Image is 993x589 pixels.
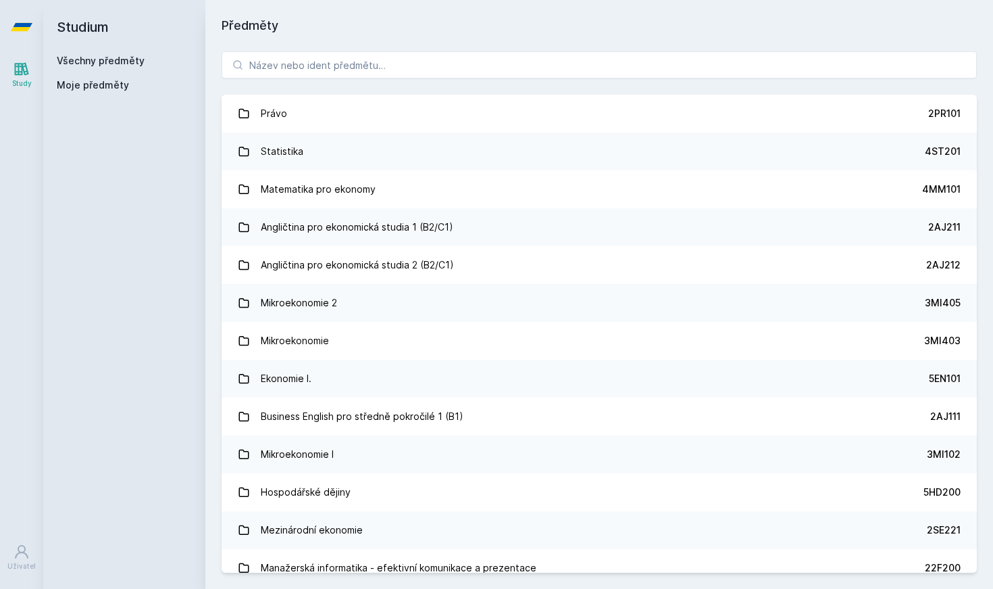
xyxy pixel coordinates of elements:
div: Manažerská informatika - efektivní komunikace a prezentace [261,555,536,582]
div: Business English pro středně pokročilé 1 (B1) [261,403,463,430]
div: 5HD200 [923,486,961,499]
a: Všechny předměty [57,55,145,66]
a: Mezinárodní ekonomie 2SE221 [222,511,977,549]
div: Statistika [261,138,303,165]
span: Moje předměty [57,78,129,92]
div: Study [12,78,32,89]
div: Mikroekonomie I [261,441,334,468]
a: Angličtina pro ekonomická studia 1 (B2/C1) 2AJ211 [222,208,977,246]
a: Hospodářské dějiny 5HD200 [222,473,977,511]
div: 3MI405 [925,296,961,310]
div: Uživatel [7,561,36,571]
div: 3MI102 [927,448,961,461]
div: Mikroekonomie 2 [261,289,337,316]
div: Angličtina pro ekonomická studia 2 (B2/C1) [261,252,454,279]
a: Business English pro středně pokročilé 1 (B1) 2AJ111 [222,398,977,435]
div: 2AJ212 [926,258,961,272]
a: Manažerská informatika - efektivní komunikace a prezentace 22F200 [222,549,977,587]
a: Statistika 4ST201 [222,133,977,170]
div: 5EN101 [929,372,961,385]
div: Mikroekonomie [261,327,329,354]
div: Hospodářské dějiny [261,479,351,506]
a: Právo 2PR101 [222,95,977,133]
a: Uživatel [3,537,41,578]
h1: Předměty [222,16,977,35]
a: Mikroekonomie 3MI403 [222,322,977,360]
a: Ekonomie I. 5EN101 [222,360,977,398]
a: Matematika pro ekonomy 4MM101 [222,170,977,208]
div: 2AJ211 [928,220,961,234]
a: Angličtina pro ekonomická studia 2 (B2/C1) 2AJ212 [222,246,977,284]
div: 4MM101 [922,183,961,196]
div: 22F200 [925,561,961,575]
a: Study [3,54,41,95]
div: Právo [261,100,287,127]
div: Mezinárodní ekonomie [261,517,363,544]
div: 2AJ111 [930,410,961,423]
div: 4ST201 [925,145,961,158]
input: Název nebo ident předmětu… [222,51,977,78]
a: Mikroekonomie 2 3MI405 [222,284,977,322]
a: Mikroekonomie I 3MI102 [222,435,977,473]
div: 3MI403 [924,334,961,348]
div: 2SE221 [927,523,961,537]
div: 2PR101 [928,107,961,120]
div: Ekonomie I. [261,365,311,392]
div: Angličtina pro ekonomická studia 1 (B2/C1) [261,214,453,241]
div: Matematika pro ekonomy [261,176,376,203]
